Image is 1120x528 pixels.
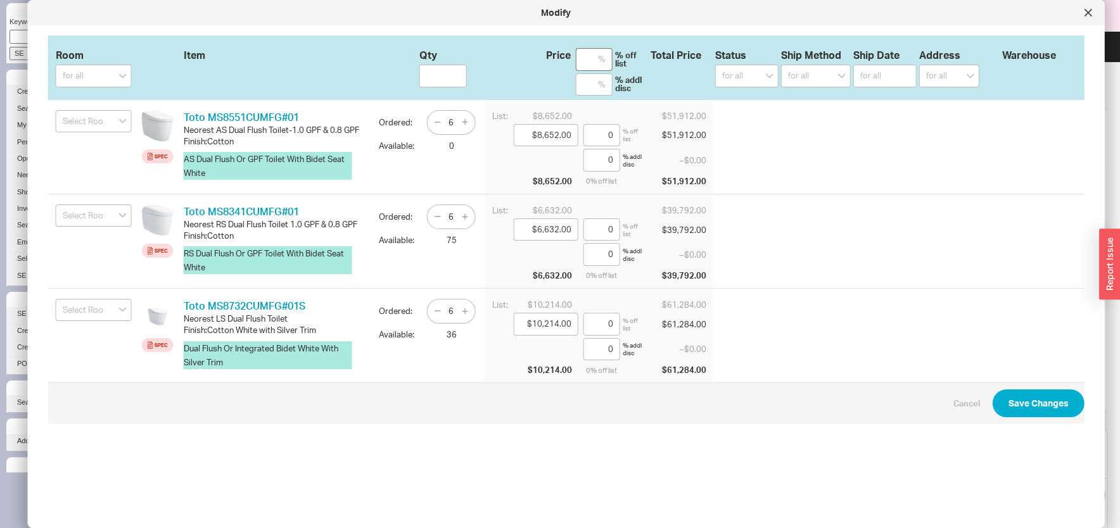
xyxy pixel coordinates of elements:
[379,140,419,151] div: Available:
[953,398,980,409] button: Cancel
[583,270,637,280] div: 0 % off list
[119,73,127,79] svg: open menu
[430,234,474,246] div: 75
[6,380,120,396] div: Users Admin
[6,307,120,320] a: SE PO Follow Up
[56,204,132,227] input: Select Room
[642,249,709,260] div: – $0.00
[6,396,120,409] a: Search Profiles
[583,365,637,375] div: 0 % off list
[184,341,352,369] button: Dual Flush Or Integrated Bidet White With Silver Trim
[6,3,120,17] h1: Search Orders
[6,118,120,132] a: My Orders
[379,234,419,246] div: Available:
[642,343,709,355] div: – $0.00
[576,48,613,71] input: %
[615,51,644,68] div: % off list
[6,457,120,472] div: Store Settings
[642,363,709,377] div: $61,284.00
[781,48,851,62] div: Ship Method
[142,110,174,142] img: MS8551CUMFG_01_bapn5s
[430,140,474,151] div: 0
[623,341,645,356] div: % addl disc
[642,318,709,330] div: $61,284.00
[17,138,68,146] span: Pending Review
[10,47,29,60] input: SE
[142,244,174,258] a: Spec
[6,70,120,85] div: Orders Admin
[6,85,120,98] a: Create Order
[6,135,120,149] a: Pending Review
[155,340,168,350] div: Spec
[10,17,120,30] p: Keyword:
[576,73,613,96] input: %
[119,307,127,312] svg: open menu
[642,268,709,283] div: $39,792.00
[184,124,369,135] div: Neorest AS Dual Flush Toilet-1.0 GPF & 0.8 GPF
[583,218,620,241] input: %
[993,389,1085,417] button: Save Changes
[514,110,578,122] div: $8,652.00
[6,434,120,448] a: Add/Edit Suppliers
[56,65,132,87] input: for all
[583,124,620,147] input: %
[514,268,578,283] div: $6,632.00
[514,174,578,189] div: $8,652.00
[119,213,127,218] svg: open menu
[623,153,645,168] div: % addl disc
[6,418,120,434] div: Products Admin
[583,149,620,172] input: %
[184,218,369,230] div: Neorest RS Dual Flush Toilet 1.0 GPF & 0.8 GPF
[583,176,637,186] div: 0 % off list
[430,329,474,340] div: 36
[6,168,120,182] a: Needs Follow Up(58)
[642,204,709,216] div: $39,792.00
[119,118,127,123] svg: open menu
[419,48,467,60] div: Qty
[583,313,620,336] input: %
[6,218,120,232] a: Search Billing
[919,48,979,62] div: Address
[56,299,132,322] input: Select Room
[492,204,509,216] div: List:
[642,299,709,310] div: $61,284.00
[379,295,417,317] div: Ordered:
[623,127,645,142] div: % off list
[184,230,369,241] div: Finish : Cotton
[17,171,70,179] span: Needs Follow Up
[184,48,361,60] div: Item
[142,149,174,163] a: Spec
[142,338,174,352] a: Spec
[142,204,174,236] img: MS8341CUMFG_01_r9s089
[642,129,709,141] div: $51,912.00
[514,299,578,310] div: $10,214.00
[583,338,620,361] input: %
[6,185,120,199] a: Show Open Balances
[379,106,417,128] div: Ordered:
[184,152,352,180] button: AS Dual Flush Or GPF Toilet With Bidet Seat White
[184,246,352,274] button: RS Dual Flush Or GPF Toilet With Bidet Seat White
[6,236,120,249] a: Email Templates
[6,152,120,165] a: Open Quotes
[6,324,120,337] a: Create Standard PO
[6,252,120,265] a: Select to Pick
[379,201,417,222] div: Ordered:
[853,48,917,62] div: Ship Date
[379,329,419,340] div: Available:
[6,292,120,307] div: Purchase Orders
[142,299,174,330] img: MS8732CUMFG_01S_wx4vdw
[56,110,132,133] input: Select Room
[184,135,369,147] div: Finish : Cotton
[982,48,1077,62] div: Warehouse
[6,341,120,354] a: Create DS PO
[6,202,120,215] a: Inventory
[623,222,645,237] div: % off list
[56,48,132,60] div: Room
[583,243,620,266] input: %
[615,76,644,92] div: % addl disc
[6,357,120,370] a: PO Search
[6,102,120,115] a: Search Orders
[514,204,578,216] div: $6,632.00
[1009,396,1069,411] span: Save Changes
[623,247,645,262] div: % addl disc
